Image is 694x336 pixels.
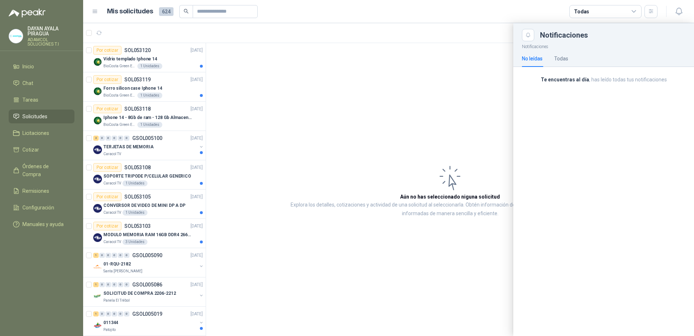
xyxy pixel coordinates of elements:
[9,60,74,73] a: Inicio
[522,55,543,63] div: No leídas
[27,38,74,46] p: ADAMCOL SOLUCIONES T.I
[107,6,153,17] h1: Mis solicitudes
[27,26,74,36] p: DAYAN AYALA PIRAGUA
[22,162,68,178] span: Órdenes de Compra
[184,9,189,14] span: search
[522,29,534,41] button: Close
[554,55,568,63] div: Todas
[574,8,589,16] div: Todas
[159,7,173,16] span: 624
[9,184,74,198] a: Remisiones
[22,112,47,120] span: Solicitudes
[22,129,49,137] span: Licitaciones
[22,204,54,212] span: Configuración
[9,76,74,90] a: Chat
[22,96,38,104] span: Tareas
[9,9,46,17] img: Logo peakr
[522,76,685,84] p: , has leído todas tus notificaciones
[22,187,49,195] span: Remisiones
[9,143,74,157] a: Cotizar
[22,63,34,71] span: Inicio
[541,77,589,82] b: Te encuentras al día
[9,160,74,181] a: Órdenes de Compra
[9,201,74,214] a: Configuración
[22,79,33,87] span: Chat
[513,41,694,50] p: Notificaciones
[9,110,74,123] a: Solicitudes
[9,29,23,43] img: Company Logo
[9,93,74,107] a: Tareas
[9,126,74,140] a: Licitaciones
[22,220,64,228] span: Manuales y ayuda
[540,31,685,39] div: Notificaciones
[22,146,39,154] span: Cotizar
[9,217,74,231] a: Manuales y ayuda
